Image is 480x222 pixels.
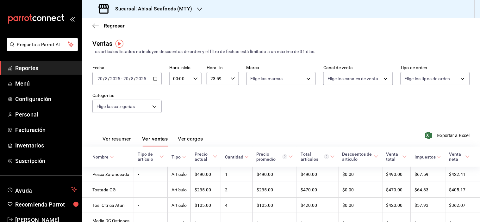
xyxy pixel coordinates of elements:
[178,136,203,147] button: Ver cargos
[445,182,480,198] td: $405.17
[15,141,77,150] span: Inventarios
[253,198,297,213] td: $105.00
[382,182,411,198] td: $470.00
[297,198,339,213] td: $420.00
[257,152,287,162] div: Precio promedio
[82,198,134,213] td: Tos. Citrica Atun
[134,182,168,198] td: -
[82,182,134,198] td: Tostada OG
[169,66,202,70] label: Hora inicio
[339,198,382,213] td: $0.00
[92,154,114,159] span: Nombre
[97,76,103,81] input: --
[110,76,121,81] input: ----
[191,182,221,198] td: $235.00
[15,110,77,119] span: Personal
[327,75,378,82] span: Elige los canales de venta
[445,167,480,182] td: $422.41
[92,154,109,159] div: Nombre
[283,154,287,159] svg: Precio promedio = Total artículos / cantidad
[386,152,407,162] span: Venta total
[449,152,464,162] div: Venta neta
[92,66,162,70] label: Fecha
[142,136,168,147] button: Ver ventas
[301,152,335,162] span: Total artículos
[138,152,158,162] div: Tipo de artículo
[15,200,77,209] span: Recomienda Parrot
[168,198,191,213] td: Artículo
[70,16,75,21] button: open_drawer_menu
[97,103,135,110] span: Elige las categorías
[168,182,191,198] td: Artículo
[339,167,382,182] td: $0.00
[104,23,125,29] span: Regresar
[134,76,136,81] span: /
[4,46,78,52] a: Pregunta a Parrot AI
[221,167,253,182] td: 1
[195,152,212,162] div: Precio actual
[103,136,203,147] div: navigation tabs
[82,167,134,182] td: Pesca Zarandeada
[136,76,147,81] input: ----
[191,198,221,213] td: $105.00
[427,132,470,139] button: Exportar a Excel
[342,152,373,162] div: Descuentos de artículo
[103,136,132,147] button: Ver resumen
[171,154,181,159] div: Tipo
[297,182,339,198] td: $470.00
[301,152,329,162] div: Total artículos
[411,167,445,182] td: $67.59
[449,152,470,162] span: Venta neta
[15,186,69,193] span: Ayuda
[225,154,243,159] div: Cantidad
[15,79,77,88] span: Menú
[110,5,192,13] h3: Sucursal: Abisal Seafoods (MTY)
[257,152,293,162] span: Precio promedio
[131,76,134,81] input: --
[221,198,253,213] td: 4
[323,66,393,70] label: Canal de venta
[297,167,339,182] td: $490.00
[401,66,470,70] label: Tipo de orden
[129,76,131,81] span: /
[103,76,105,81] span: /
[92,48,470,55] div: Los artículos listados no incluyen descuentos de orden y el filtro de fechas está limitado a un m...
[134,198,168,213] td: -
[168,167,191,182] td: Artículo
[105,76,108,81] input: --
[207,66,239,70] label: Hora fin
[415,154,436,159] div: Impuestos
[15,64,77,72] span: Reportes
[7,38,78,51] button: Pregunta a Parrot AI
[339,182,382,198] td: $0.00
[92,39,113,48] div: Ventas
[171,154,186,159] span: Tipo
[221,182,253,198] td: 2
[115,40,123,48] img: Tooltip marker
[342,152,378,162] span: Descuentos de artículo
[253,167,297,182] td: $490.00
[382,198,411,213] td: $420.00
[411,198,445,213] td: $57.93
[15,95,77,103] span: Configuración
[382,167,411,182] td: $490.00
[92,23,125,29] button: Regresar
[246,66,316,70] label: Marca
[92,93,162,98] label: Categorías
[123,76,129,81] input: --
[225,154,249,159] span: Cantidad
[17,41,68,48] span: Pregunta a Parrot AI
[121,76,122,81] span: -
[191,167,221,182] td: $490.00
[445,198,480,213] td: $362.07
[108,76,110,81] span: /
[411,182,445,198] td: $64.83
[15,157,77,165] span: Suscripción
[253,182,297,198] td: $235.00
[324,154,329,159] svg: El total artículos considera cambios de precios en los artículos así como costos adicionales por ...
[415,154,441,159] span: Impuestos
[195,152,217,162] span: Precio actual
[138,152,164,162] span: Tipo de artículo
